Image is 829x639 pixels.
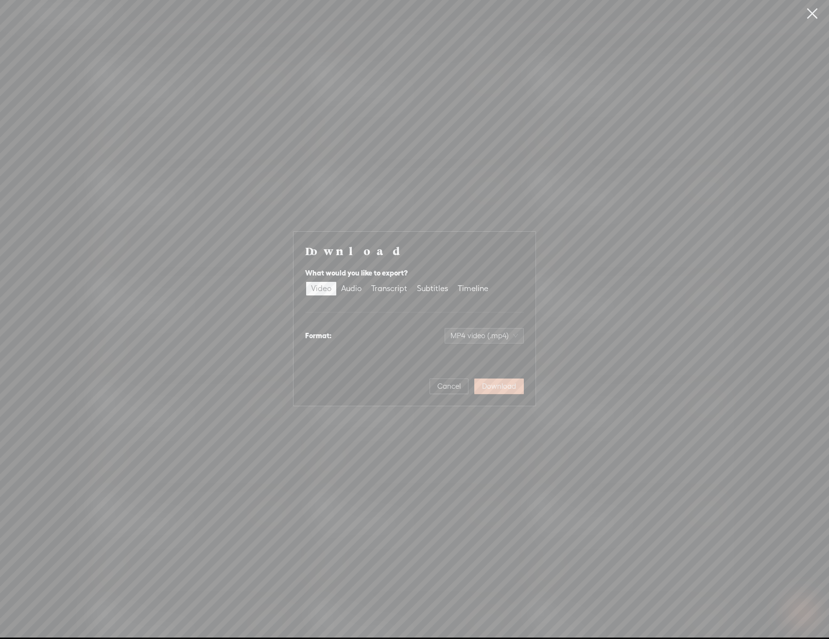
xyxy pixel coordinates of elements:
[371,282,407,295] div: Transcript
[482,381,516,391] span: Download
[417,282,448,295] div: Subtitles
[311,282,331,295] div: Video
[430,379,468,394] button: Cancel
[305,281,494,296] div: segmented control
[305,330,331,342] div: Format:
[437,381,461,391] span: Cancel
[341,282,362,295] div: Audio
[305,243,524,258] h4: Download
[305,267,524,279] div: What would you like to export?
[458,282,488,295] div: Timeline
[474,379,524,394] button: Download
[450,328,518,343] span: MP4 video (.mp4)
